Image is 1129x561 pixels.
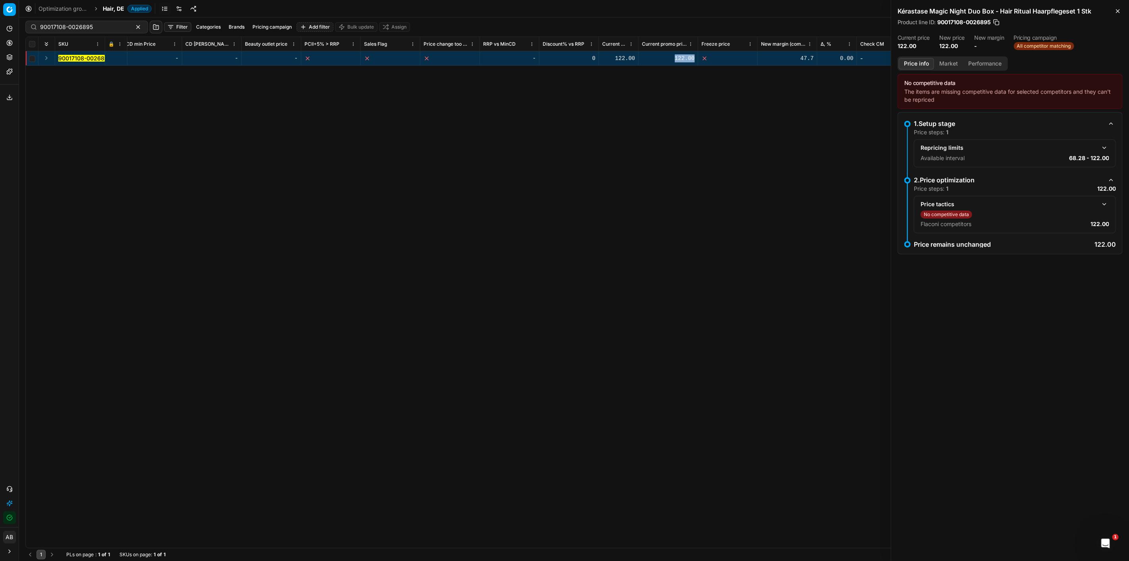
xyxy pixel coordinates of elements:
[58,55,111,62] mark: 90017108-0026895
[108,41,114,47] span: 🔒
[483,41,516,47] span: RRP vs MinCD
[157,551,162,558] strong: of
[47,550,57,559] button: Go to next page
[857,51,917,66] td: -
[642,41,687,47] span: Current promo price
[963,58,1007,70] button: Performance
[483,54,536,62] div: -
[126,54,179,62] div: -
[154,551,156,558] strong: 1
[921,220,971,228] p: Flaconi competitors
[821,41,831,47] span: Δ, %
[921,144,1096,152] div: Repricing limits
[914,185,948,193] p: Price steps:
[602,41,627,47] span: Current price
[249,22,295,32] button: Pricing campaign
[914,175,1103,185] div: 2.Price optimization
[1069,154,1109,162] p: 68.28 - 122.00
[119,551,152,558] span: SKUs on page :
[164,22,191,32] button: Filter
[1014,42,1074,50] span: All competitor matching
[25,550,35,559] button: Go to previous page
[42,53,51,63] button: Expand
[304,41,339,47] span: PCII+5% > RRP
[860,41,884,47] span: Check CM
[185,54,238,62] div: -
[939,42,965,50] dd: 122.00
[42,39,51,49] button: Expand all
[39,5,89,13] a: Optimization groups
[58,54,111,62] button: 90017108-0026895
[1097,185,1116,193] p: 122.00
[225,22,248,32] button: Brands
[898,42,930,50] dd: 122.00
[379,22,410,32] button: Assign
[1096,534,1115,553] iframe: Intercom live chat
[821,54,853,62] div: 0.00
[193,22,224,32] button: Categories
[102,551,106,558] strong: of
[761,54,814,62] div: 47.7
[899,58,934,70] button: Price info
[898,35,930,41] dt: Current price
[185,41,230,47] span: CD [PERSON_NAME]
[924,211,969,218] p: No competitive data
[937,18,991,26] span: 90017108-0026895
[934,58,963,70] button: Market
[974,42,1004,50] dd: -
[335,22,378,32] button: Bulk update
[39,5,152,13] nav: breadcrumb
[921,154,965,162] p: Available interval
[4,531,15,543] span: AB
[1112,534,1119,540] span: 1
[66,551,110,558] div: :
[40,23,127,31] input: Search by SKU or title
[543,54,595,62] div: 0
[127,5,152,13] span: Applied
[914,241,991,248] p: Price remains unchanged
[424,41,468,47] span: Price change too high
[66,551,94,558] span: PLs on page
[914,119,1103,128] div: 1.Setup stage
[1014,35,1074,41] dt: Pricing campaign
[1090,220,1109,228] p: 122.00
[126,41,156,47] span: CD min Price
[364,41,387,47] span: Sales Flag
[946,185,948,192] strong: 1
[939,35,965,41] dt: New price
[58,41,68,47] span: SKU
[701,41,730,47] span: Freeze price
[946,129,948,135] strong: 1
[898,6,1123,16] h2: Kérastase Magic Night Duo Box - Hair Ritual Haarpflegeset 1 Stk
[921,200,1096,208] div: Price tactics
[3,531,16,544] button: AB
[245,54,298,62] div: -
[297,22,333,32] button: Add filter
[108,551,110,558] strong: 1
[164,551,166,558] strong: 1
[543,41,584,47] span: Discount% vs RRP
[914,128,948,136] p: Price steps:
[103,5,152,13] span: Hair, DEApplied
[103,5,124,13] span: Hair, DE
[761,41,806,47] span: New margin (common), %
[25,550,57,559] nav: pagination
[898,19,936,25] span: Product line ID :
[602,54,635,62] div: 122.00
[1094,241,1116,248] p: 122.00
[245,41,287,47] span: Beauty outlet price
[98,551,100,558] strong: 1
[37,550,46,559] button: 1
[904,79,1116,87] div: No competitive data
[974,35,1004,41] dt: New margin
[642,54,695,62] div: 122.00
[904,88,1116,104] div: The items are missing competitive data for selected competitors and they can't be repriced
